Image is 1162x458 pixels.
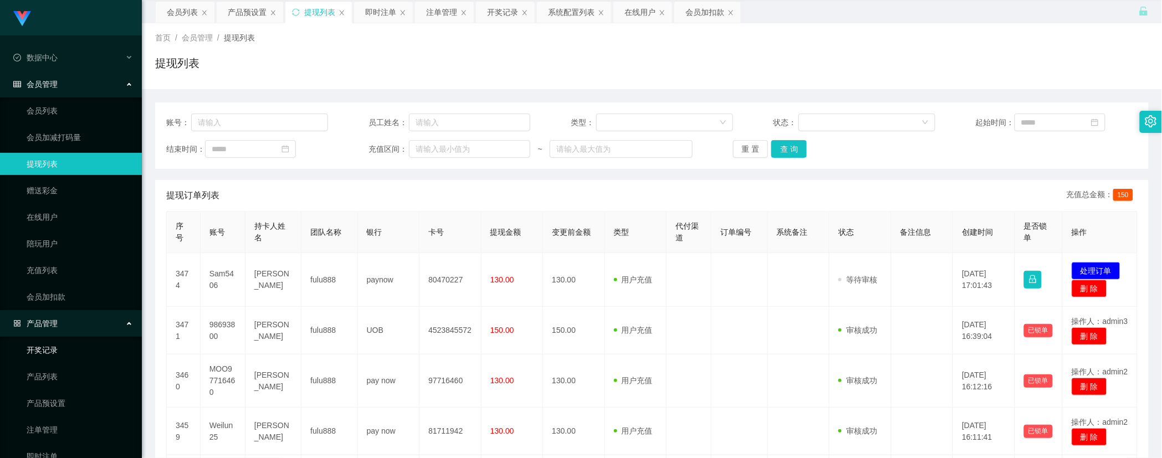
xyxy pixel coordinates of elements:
span: 是否锁单 [1024,222,1047,242]
span: 审核成功 [838,376,877,385]
a: 会员加扣款 [27,286,133,308]
img: logo.9652507e.png [13,11,31,27]
span: 代付渠道 [675,222,699,242]
span: 用户充值 [614,376,653,385]
a: 注单管理 [27,419,133,441]
span: 变更前金额 [552,228,591,236]
div: 产品预设置 [228,2,267,23]
span: 产品管理 [13,319,58,328]
i: 图标: close [201,9,208,16]
i: 图标: down [922,119,929,127]
span: 卡号 [428,228,444,236]
td: 4523845572 [419,307,482,354]
span: 序号 [176,222,183,242]
td: Sam5406 [201,253,245,307]
td: fulu888 [301,307,357,354]
span: 操作人：admin3 [1072,317,1128,326]
span: 账号： [166,117,191,128]
i: 图标: down [720,119,726,127]
span: 充值区间： [368,143,409,155]
span: 审核成功 [838,426,877,435]
td: 130.00 [543,253,605,307]
span: 会员管理 [182,33,213,42]
span: 用户充值 [614,326,653,335]
td: fulu888 [301,408,357,455]
span: 150 [1113,189,1133,201]
td: [DATE] 16:12:16 [953,354,1015,408]
span: 150.00 [490,326,514,335]
input: 请输入最小值为 [409,140,530,158]
span: 等待审核 [838,275,877,284]
span: 操作人：admin2 [1072,367,1128,376]
i: 图标: close [270,9,277,16]
a: 提现列表 [27,153,133,175]
td: [PERSON_NAME] [245,307,301,354]
td: 3474 [167,253,201,307]
a: 陪玩用户 [27,233,133,255]
div: 系统配置列表 [548,2,595,23]
i: 图标: close [400,9,406,16]
span: ~ [530,143,550,155]
td: 80470227 [419,253,482,307]
span: 130.00 [490,376,514,385]
span: 银行 [367,228,382,236]
button: 删 除 [1072,327,1107,345]
span: 审核成功 [838,326,877,335]
div: 会员加扣款 [685,2,724,23]
i: 图标: setting [1145,115,1157,127]
span: 账号 [209,228,225,236]
td: 98693800 [201,307,245,354]
button: 已锁单 [1024,324,1053,337]
a: 赠送彩金 [27,179,133,202]
td: fulu888 [301,354,357,408]
input: 请输入最大值为 [550,140,692,158]
span: 状态 [838,228,854,236]
td: [PERSON_NAME] [245,354,301,408]
div: 注单管理 [426,2,457,23]
div: 会员列表 [167,2,198,23]
button: 已锁单 [1024,374,1053,388]
i: 图标: calendar [281,145,289,153]
i: 图标: unlock [1139,6,1149,16]
span: 起始时间： [976,117,1015,128]
a: 会员列表 [27,100,133,122]
span: 类型： [571,117,596,128]
td: [PERSON_NAME] [245,253,301,307]
span: 操作 [1072,228,1087,236]
button: 处理订单 [1072,262,1120,280]
td: pay now [358,354,420,408]
td: [DATE] 17:01:43 [953,253,1015,307]
button: 删 除 [1072,378,1107,395]
span: 130.00 [490,426,514,435]
td: MOO97716460 [201,354,245,408]
td: UOB [358,307,420,354]
i: 图标: check-circle-o [13,54,21,61]
span: 首页 [155,33,171,42]
i: 图标: close [339,9,345,16]
i: 图标: sync [292,8,300,16]
i: 图标: close [460,9,467,16]
td: Weilun25 [201,408,245,455]
i: 图标: close [659,9,666,16]
td: fulu888 [301,253,357,307]
td: 81711942 [419,408,482,455]
span: 备注信息 [900,228,931,236]
button: 删 除 [1072,428,1107,446]
td: 130.00 [543,354,605,408]
td: [DATE] 16:11:41 [953,408,1015,455]
span: 系统备注 [777,228,808,236]
span: 类型 [614,228,629,236]
td: pay now [358,408,420,455]
td: [PERSON_NAME] [245,408,301,455]
i: 图标: close [598,9,605,16]
span: 状态： [774,117,799,128]
span: 员工姓名： [368,117,409,128]
span: 团队名称 [310,228,341,236]
a: 产品预设置 [27,392,133,414]
a: 会员加减打码量 [27,126,133,148]
td: paynow [358,253,420,307]
input: 请输入 [191,114,328,131]
span: 提现订单列表 [166,189,219,202]
td: 97716460 [419,354,482,408]
td: 3471 [167,307,201,354]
